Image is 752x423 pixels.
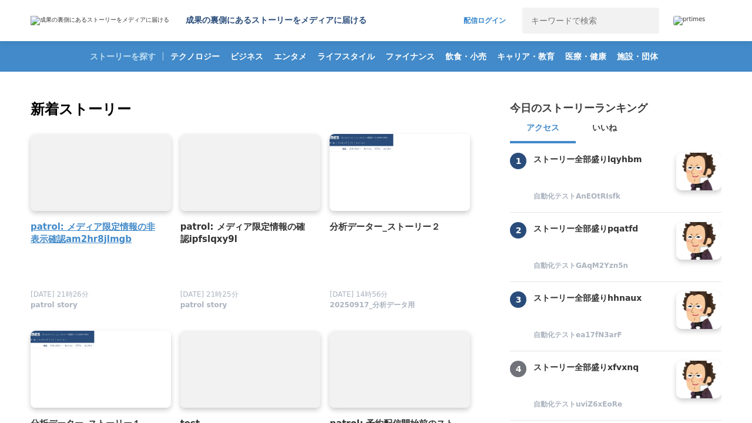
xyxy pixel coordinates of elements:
h3: ストーリー全部盛りpqatfd [533,222,667,235]
a: 分析データー_ストーリー２ [330,220,461,234]
input: キーワードで検索 [522,8,633,33]
span: 飲食・小売 [441,51,491,62]
a: テクノロジー [166,41,224,72]
span: 自動化テストAnEOtRIsfk [533,192,620,202]
a: 施設・団体 [612,41,663,72]
a: 医療・健康 [560,41,611,72]
span: 3 [510,291,526,308]
span: ライフスタイル [313,51,380,62]
span: 2 [510,222,526,239]
span: [DATE] 21時25分 [180,290,239,298]
a: ビジネス [226,41,268,72]
h2: 今日のストーリーランキング [510,101,647,115]
span: ファイナンス [381,51,439,62]
span: テクノロジー [166,51,224,62]
a: ストーリー全部盛りxfvxnq [533,361,667,398]
span: [DATE] 14時56分 [330,290,388,298]
a: 飲食・小売 [441,41,491,72]
a: prtimes [673,16,721,25]
h3: ストーリー全部盛りxfvxnq [533,361,667,374]
h3: ストーリー全部盛りlqyhbm [533,153,667,166]
span: 1 [510,153,526,169]
span: [DATE] 21時26分 [31,290,89,298]
a: 配信ログイン [452,8,518,33]
h3: ストーリー全部盛りhhnaux [533,291,667,304]
a: patrol story [31,304,78,312]
button: アクセス [510,115,576,143]
span: 4 [510,361,526,377]
span: 20250917_分析データ用 [330,300,415,310]
a: patrol: メディア限定情報の非表示確認am2hr8jlmgb [31,220,162,246]
span: エンタメ [269,51,311,62]
span: patrol story [31,300,78,310]
a: ストーリー全部盛りpqatfd [533,222,667,260]
a: patrol: メディア限定情報の確認ipfslqxy9l [180,220,311,246]
h2: 新着ストーリー [31,99,472,120]
a: ファイナンス [381,41,439,72]
a: キャリア・教育 [492,41,559,72]
span: 自動化テストuviZ6xEoRe [533,399,622,409]
span: 施設・団体 [612,51,663,62]
a: ストーリー全部盛りhhnaux [533,291,667,329]
button: いいね [576,115,633,143]
span: ビジネス [226,51,268,62]
a: エンタメ [269,41,311,72]
a: ストーリー全部盛りlqyhbm [533,153,667,190]
span: 医療・健康 [560,51,611,62]
span: patrol story [180,300,227,310]
span: キャリア・教育 [492,51,559,62]
span: 自動化テストea17fN3arF [533,330,622,340]
img: 成果の裏側にあるストーリーをメディアに届ける [31,16,169,25]
a: 20250917_分析データ用 [330,304,415,312]
a: 自動化テストAnEOtRIsfk [533,192,667,203]
a: 成果の裏側にあるストーリーをメディアに届ける 成果の裏側にあるストーリーをメディアに届ける [31,15,367,26]
span: 自動化テストGAqM2Yzn5n [533,261,628,271]
h1: 成果の裏側にあるストーリーをメディアに届ける [186,15,367,26]
a: ライフスタイル [313,41,380,72]
img: prtimes [673,16,705,25]
button: 検索 [633,8,659,33]
a: 自動化テストuviZ6xEoRe [533,399,667,411]
a: patrol story [180,304,227,312]
a: 自動化テストGAqM2Yzn5n [533,261,667,272]
a: 自動化テストea17fN3arF [533,330,667,341]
